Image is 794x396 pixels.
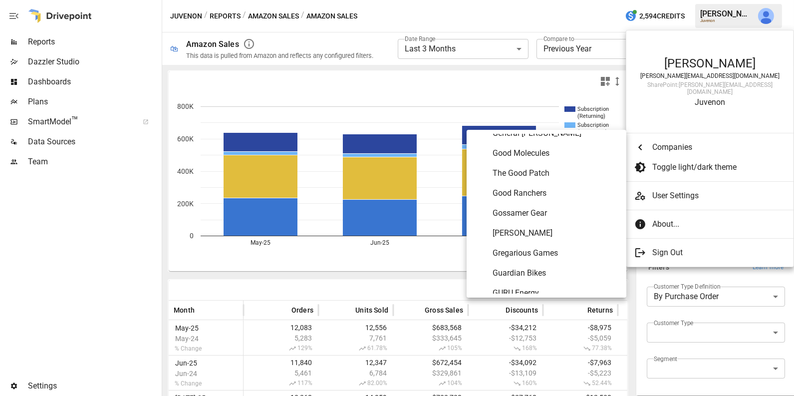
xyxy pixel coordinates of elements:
span: Good Molecules [493,147,618,159]
div: Juvenon [636,97,784,107]
span: About... [652,218,778,230]
span: Guardian Bikes [493,267,618,279]
span: Sign Out [652,247,778,259]
span: Gregarious Games [493,247,618,259]
span: [PERSON_NAME] [493,227,618,239]
div: [PERSON_NAME] [636,56,784,70]
span: Companies [652,141,778,153]
span: User Settings [652,190,786,202]
span: Toggle light/dark theme [652,161,778,173]
span: Good Ranchers [493,187,618,199]
span: GURU Energy [493,287,618,299]
div: SharePoint: [PERSON_NAME][EMAIL_ADDRESS][DOMAIN_NAME] [636,81,784,95]
span: Gossamer Gear [493,207,618,219]
span: The Good Patch [493,167,618,179]
div: [PERSON_NAME][EMAIL_ADDRESS][DOMAIN_NAME] [636,72,784,79]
